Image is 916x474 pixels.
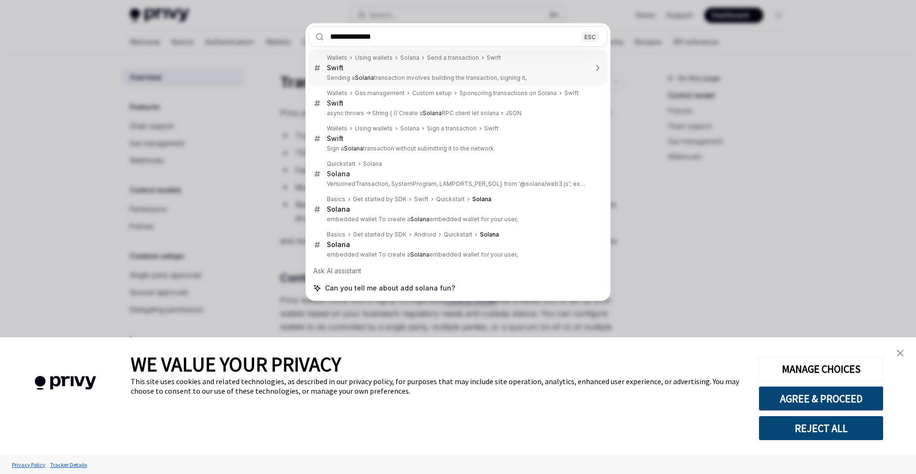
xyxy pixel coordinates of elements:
div: Swift [414,195,428,203]
div: Swift [484,125,499,132]
div: Swift [327,134,343,143]
p: Sending a transaction involves building the transaction, signing it, [327,74,587,82]
div: This site uses cookies and related technologies, as described in our privacy policy, for purposes... [131,377,744,396]
b: Solana [410,251,429,258]
div: Swift [487,54,501,62]
div: Android [414,231,436,238]
div: Quickstart [327,160,355,168]
div: Using wallets [355,54,393,62]
div: Wallets [327,54,347,62]
span: WE VALUE YOUR PRIVACY [131,352,341,377]
button: REJECT ALL [759,416,884,441]
button: MANAGE CHOICES [759,356,884,381]
div: Sign a transaction [427,125,477,132]
img: close banner [897,350,904,356]
b: Solana [355,74,374,81]
b: Solana [480,231,499,238]
div: Solana [400,54,419,62]
b: Solana [327,240,350,248]
div: Send a transaction [427,54,479,62]
div: ESC [582,32,599,42]
b: Solana [344,145,363,152]
b: Solana [423,109,442,117]
div: Gas management [355,89,405,97]
p: embedded wallet To create a embedded wallet for your user, [327,215,587,223]
div: Get started by SDK [353,195,406,203]
div: Quickstart [436,195,465,203]
div: Swift [327,64,343,72]
b: Solana [472,195,491,203]
p: embedded wallet To create a embedded wallet for your user, [327,251,587,259]
p: async throws -> String { // Create a RPC client let solana = JSON [327,109,587,117]
div: Wallets [327,125,347,132]
img: company logo [14,362,116,404]
div: Solana [363,160,382,168]
button: AGREE & PROCEED [759,386,884,411]
div: Sponsoring transactions on Solana [459,89,557,97]
a: close banner [891,344,910,363]
div: Basics [327,195,345,203]
div: Basics [327,231,345,238]
div: Custom setup [412,89,452,97]
div: Swift [327,99,343,108]
div: Quickstart [444,231,472,238]
div: Get started by SDK [353,231,406,238]
span: Can you tell me about add solana fun? [325,283,455,293]
div: Wallets [327,89,347,97]
div: Ask AI assistant [309,262,607,280]
div: Solana [400,125,419,132]
b: Solana [410,215,429,223]
b: Solana [327,205,350,213]
div: Solana [327,170,350,178]
p: Sign a transaction without submitting it to the network. [327,145,587,152]
div: Swift [564,89,579,97]
a: Tracker Details [48,456,89,473]
div: Using wallets [355,125,393,132]
p: VersionedTransaction, SystemProgram, LAMPORTS_PER_SOL} from '@solana/web3.js'; export default [327,180,587,188]
a: Privacy Policy [10,456,48,473]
